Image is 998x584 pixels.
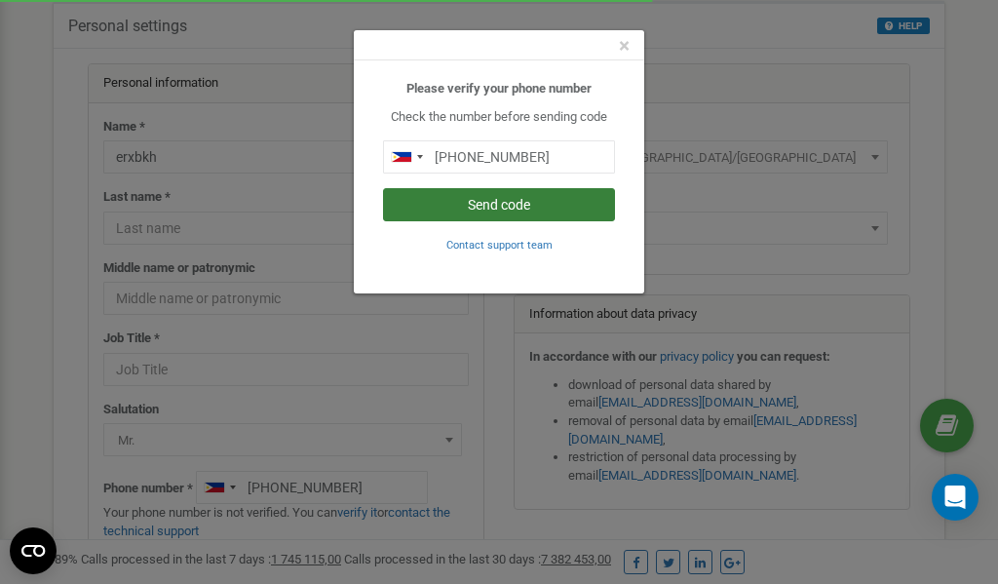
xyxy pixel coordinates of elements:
[383,188,615,221] button: Send code
[406,81,592,96] b: Please verify your phone number
[932,474,979,521] div: Open Intercom Messenger
[10,527,57,574] button: Open CMP widget
[384,141,429,173] div: Telephone country code
[446,237,553,252] a: Contact support team
[619,34,630,58] span: ×
[446,239,553,252] small: Contact support team
[383,140,615,174] input: 0905 123 4567
[383,108,615,127] p: Check the number before sending code
[619,36,630,57] button: Close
